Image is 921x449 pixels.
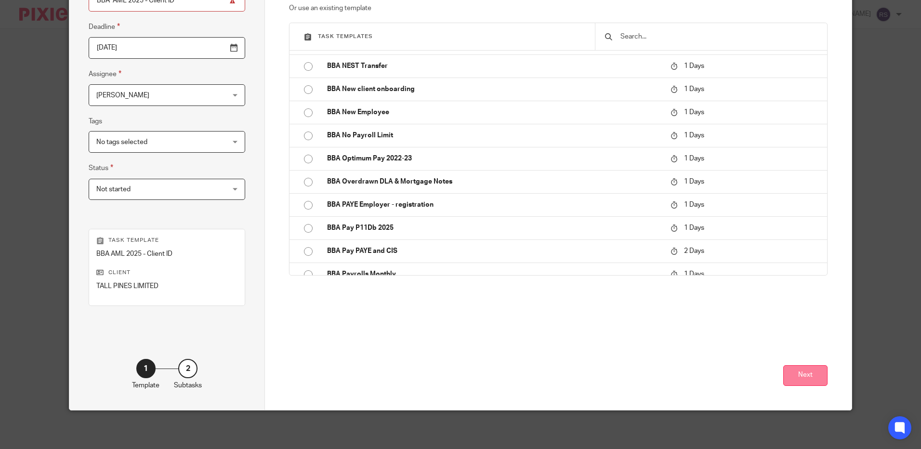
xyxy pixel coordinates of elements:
[684,86,704,92] span: 1 Days
[327,200,661,210] p: BBA PAYE Employer - registration
[96,92,149,99] span: [PERSON_NAME]
[327,84,661,94] p: BBA New client onboarding
[96,139,147,145] span: No tags selected
[327,154,661,163] p: BBA Optimum Pay 2022-23
[96,237,237,244] p: Task template
[318,34,373,39] span: Task templates
[96,186,131,193] span: Not started
[178,359,197,378] div: 2
[327,177,661,186] p: BBA Overdrawn DLA & Mortgage Notes
[96,269,237,277] p: Client
[89,68,121,79] label: Assignee
[327,223,661,233] p: BBA Pay P11Db 2025
[327,61,661,71] p: BBA NEST Transfer
[684,155,704,162] span: 1 Days
[684,63,704,69] span: 1 Days
[96,281,237,291] p: TALL PINES LIMITED
[89,117,102,126] label: Tags
[684,248,704,254] span: 2 Days
[89,162,113,173] label: Status
[327,269,661,279] p: BBA Payrolls Monthly
[684,271,704,277] span: 1 Days
[684,201,704,208] span: 1 Days
[684,178,704,185] span: 1 Days
[684,109,704,116] span: 1 Days
[289,3,827,13] p: Or use an existing template
[684,132,704,139] span: 1 Days
[327,246,661,256] p: BBA Pay PAYE and CIS
[89,21,120,32] label: Deadline
[96,249,237,259] p: BBA AML 2025 - Client ID
[327,107,661,117] p: BBA New Employee
[174,381,202,390] p: Subtasks
[136,359,156,378] div: 1
[619,31,817,42] input: Search...
[684,224,704,231] span: 1 Days
[132,381,159,390] p: Template
[89,37,245,59] input: Pick a date
[783,365,828,386] button: Next
[327,131,661,140] p: BBA No Payroll Limit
